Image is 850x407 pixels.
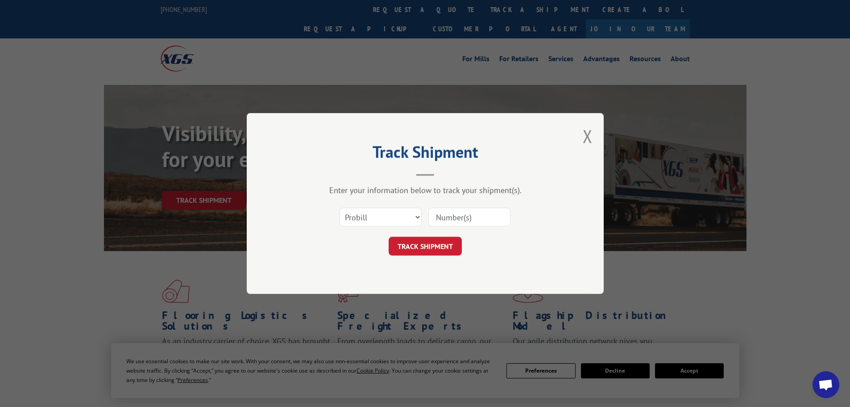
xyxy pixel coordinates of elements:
button: Close modal [583,124,593,148]
button: TRACK SHIPMENT [389,237,462,256]
div: Open chat [813,371,839,398]
h2: Track Shipment [291,146,559,163]
div: Enter your information below to track your shipment(s). [291,185,559,195]
input: Number(s) [428,208,510,227]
